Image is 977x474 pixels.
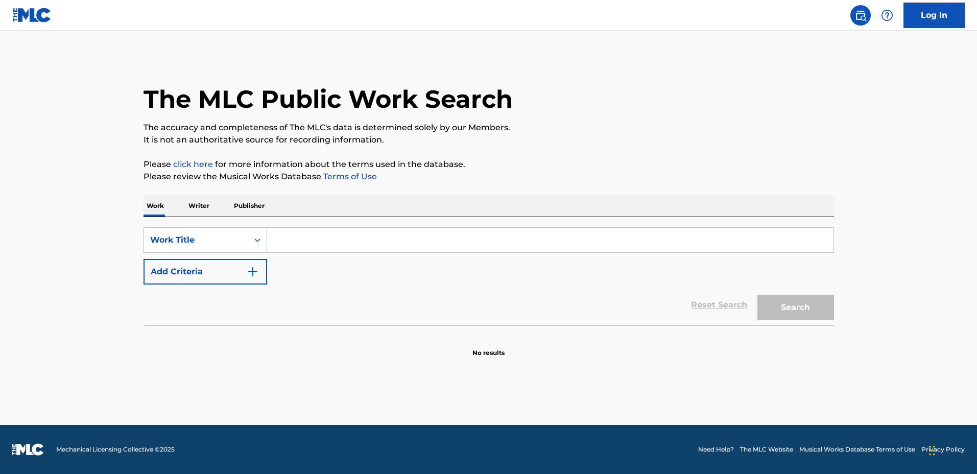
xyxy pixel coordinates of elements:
[144,259,267,285] button: Add Criteria
[144,195,167,217] p: Work
[12,443,44,456] img: logo
[698,445,734,454] a: Need Help?
[144,171,834,183] p: Please review the Musical Works Database
[850,5,871,26] a: Public Search
[877,5,897,26] div: Help
[926,425,977,474] iframe: Chat Widget
[144,158,834,171] p: Please for more information about the terms used in the database.
[740,445,793,454] a: The MLC Website
[247,266,259,278] img: 9d2ae6d4665cec9f34b9.svg
[144,122,834,134] p: The accuracy and completeness of The MLC's data is determined solely by our Members.
[144,227,834,325] form: Search Form
[173,159,213,169] a: click here
[799,445,915,454] a: Musical Works Database Terms of Use
[854,9,867,21] img: search
[185,195,212,217] p: Writer
[321,172,377,181] a: Terms of Use
[929,435,935,466] div: Drag
[12,8,52,22] img: MLC Logo
[144,84,513,114] h1: The MLC Public Work Search
[144,134,834,146] p: It is not an authoritative source for recording information.
[231,195,268,217] p: Publisher
[881,9,893,21] img: help
[903,3,965,28] a: Log In
[921,445,965,454] a: Privacy Policy
[150,234,242,246] div: Work Title
[56,445,175,454] span: Mechanical Licensing Collective © 2025
[472,336,505,358] p: No results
